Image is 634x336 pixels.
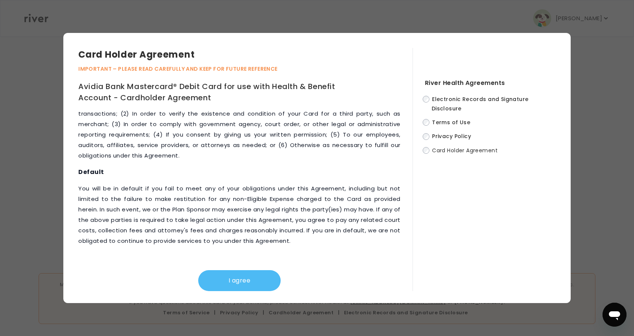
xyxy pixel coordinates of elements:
p: You authorize us to make from time to time such credit, employment, and investigative inquiries a... [78,77,401,161]
span: Terms of Use [432,119,470,126]
h3: Card Holder Agreement [78,48,413,61]
p: IMPORTANT – PLEASE READ CAREFULLY AND KEEP FOR FUTURE REFERENCE [78,64,413,73]
span: Card Holder Agreement [432,147,498,154]
p: You will be in default if you fail to meet any of your obligations under this Agreement, includin... [78,183,401,246]
iframe: Button to launch messaging window [603,303,627,327]
span: Privacy Policy [432,133,471,140]
span: Electronic Records and Signature Disclosure [432,95,529,112]
h3: Default [78,167,401,177]
h4: River Health Agreements [425,78,556,88]
h1: Avidia Bank Mastercard® Debit Card for use with Health & Benefit Account - Cardholder Agreement [78,81,345,103]
button: I agree [198,270,281,291]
